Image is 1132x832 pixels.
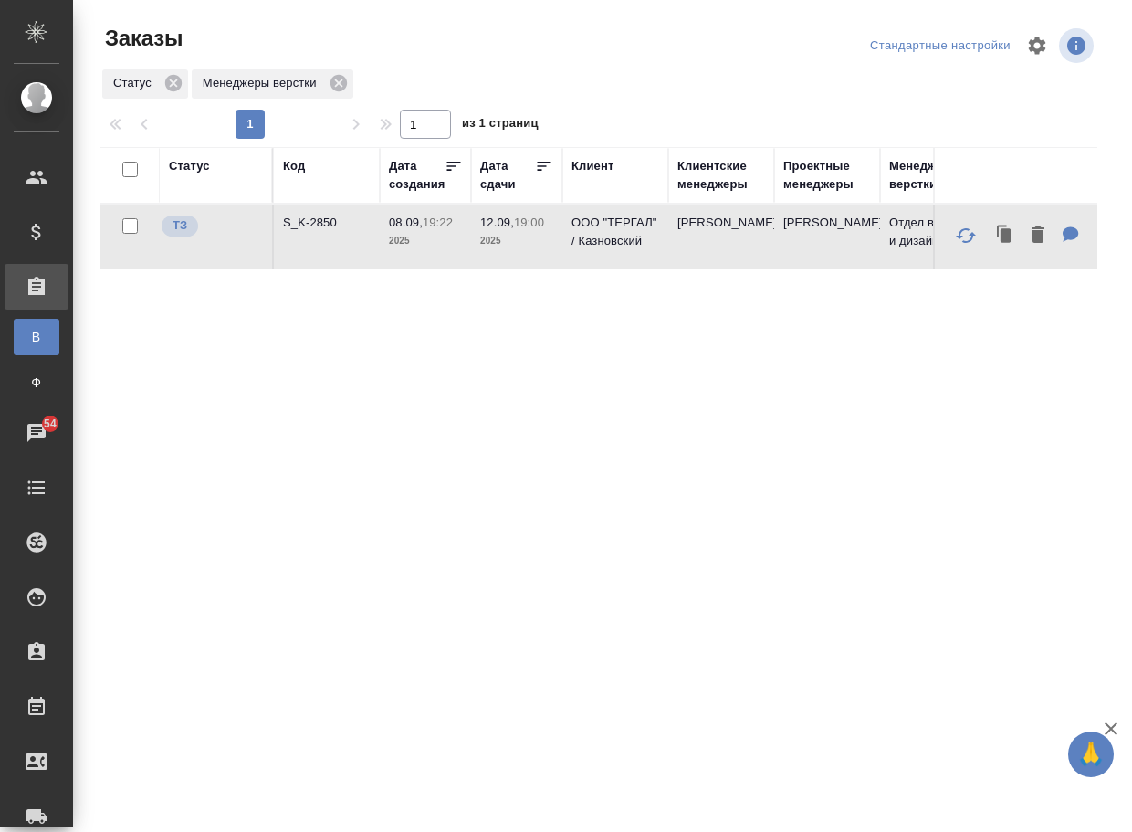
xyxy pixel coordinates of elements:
button: 🙏 [1068,732,1114,777]
span: из 1 страниц [462,112,539,139]
p: ТЗ [173,216,187,235]
td: [PERSON_NAME] [774,205,880,269]
button: Удалить [1022,217,1053,255]
div: Проектные менеджеры [783,157,871,194]
div: Менеджеры верстки [889,157,977,194]
p: Статус [113,74,158,92]
span: Ф [23,374,50,392]
div: Статус [102,69,188,99]
span: 🙏 [1075,735,1106,774]
p: S_K-2850 [283,214,371,232]
div: Клиентские менеджеры [677,157,765,194]
p: 08.09, [389,216,423,229]
div: Код [283,157,305,175]
span: Заказы [100,24,183,53]
p: ООО "ТЕРГАЛ" / Казновский [571,214,659,250]
a: Ф [14,364,59,401]
p: 2025 [480,232,553,250]
span: В [23,328,50,346]
span: 54 [33,415,68,433]
div: Выставляет КМ при отправке заказа на расчет верстке (для тикета) или для уточнения сроков на прои... [160,214,263,238]
a: 54 [5,410,68,456]
div: Клиент [571,157,613,175]
div: Статус [169,157,210,175]
button: Обновить [944,214,988,258]
p: Менеджеры верстки [203,74,323,92]
div: split button [865,32,1015,60]
p: Отдел верстки и дизайна [889,214,977,250]
div: Дата создания [389,157,445,194]
td: [PERSON_NAME] [668,205,774,269]
div: Менеджеры верстки [192,69,353,99]
a: В [14,319,59,355]
p: 2025 [389,232,462,250]
p: 12.09, [480,216,514,229]
button: Клонировать [988,217,1022,255]
div: Дата сдачи [480,157,535,194]
p: 19:22 [423,216,453,229]
p: 19:00 [514,216,544,229]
